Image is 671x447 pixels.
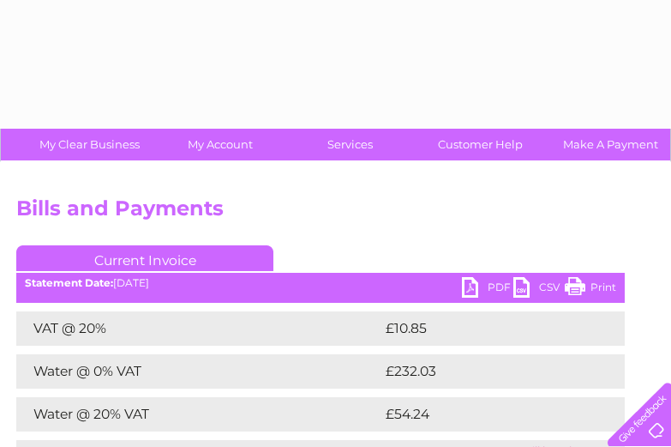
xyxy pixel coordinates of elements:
[16,277,625,289] div: [DATE]
[16,311,381,346] td: VAT @ 20%
[381,354,594,389] td: £232.03
[19,129,160,160] a: My Clear Business
[16,354,381,389] td: Water @ 0% VAT
[462,277,513,302] a: PDF
[410,129,551,160] a: Customer Help
[279,129,421,160] a: Services
[16,397,381,432] td: Water @ 20% VAT
[149,129,291,160] a: My Account
[16,245,273,271] a: Current Invoice
[513,277,565,302] a: CSV
[25,276,113,289] b: Statement Date:
[381,397,590,432] td: £54.24
[381,311,589,346] td: £10.85
[565,277,616,302] a: Print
